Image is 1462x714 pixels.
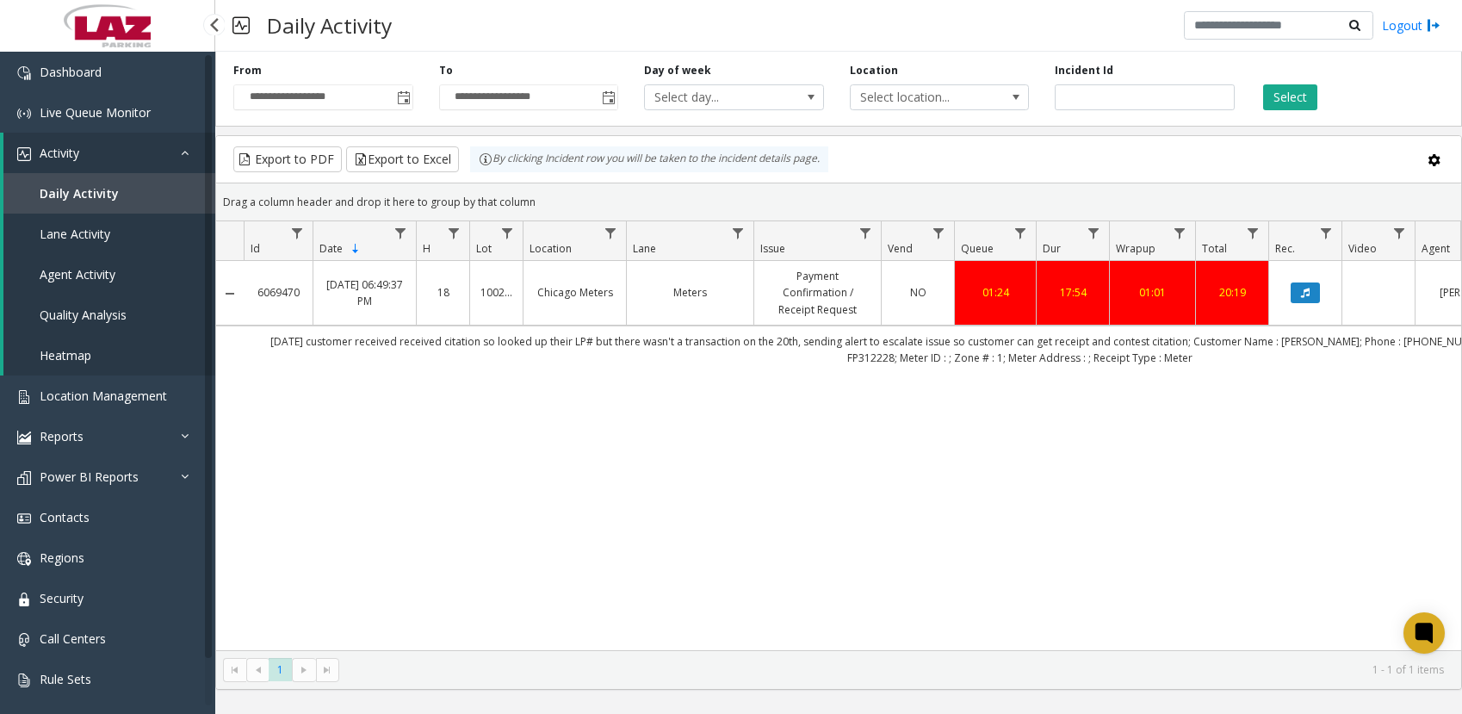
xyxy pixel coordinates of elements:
[1422,241,1450,256] span: Agent
[470,146,828,172] div: By clicking Incident row you will be taken to the incident details page.
[1120,284,1185,301] a: 01:01
[427,284,459,301] a: 18
[216,187,1461,217] div: Drag a column header and drop it here to group by that column
[40,266,115,282] span: Agent Activity
[324,276,406,309] a: [DATE] 06:49:37 PM
[854,221,877,245] a: Issue Filter Menu
[389,221,412,245] a: Date Filter Menu
[17,633,31,647] img: 'icon'
[599,221,623,245] a: Location Filter Menu
[233,146,342,172] button: Export to PDF
[40,307,127,323] span: Quality Analysis
[480,284,512,301] a: 100240
[961,241,994,256] span: Queue
[439,63,453,78] label: To
[40,347,91,363] span: Heatmap
[965,284,1025,301] a: 01:24
[17,147,31,161] img: 'icon'
[1082,221,1106,245] a: Dur Filter Menu
[534,284,616,301] a: Chicago Meters
[3,335,215,376] a: Heatmap
[319,241,343,256] span: Date
[850,63,898,78] label: Location
[644,63,711,78] label: Day of week
[1315,221,1338,245] a: Rec. Filter Menu
[760,241,785,256] span: Issue
[1427,16,1440,34] img: logout
[1263,84,1317,110] button: Select
[1202,241,1227,256] span: Total
[1043,241,1061,256] span: Dur
[927,221,951,245] a: Vend Filter Menu
[17,66,31,80] img: 'icon'
[254,284,302,301] a: 6069470
[232,4,250,47] img: pageIcon
[17,431,31,444] img: 'icon'
[17,512,31,525] img: 'icon'
[1275,241,1295,256] span: Rec.
[40,549,84,566] span: Regions
[888,241,913,256] span: Vend
[1055,63,1113,78] label: Incident Id
[286,221,309,245] a: Id Filter Menu
[258,4,400,47] h3: Daily Activity
[633,241,656,256] span: Lane
[1382,16,1440,34] a: Logout
[892,284,944,301] a: NO
[3,133,215,173] a: Activity
[17,552,31,566] img: 'icon'
[479,152,492,166] img: infoIcon.svg
[637,284,743,301] a: Meters
[350,662,1444,677] kendo-pager-info: 1 - 1 of 1 items
[233,63,262,78] label: From
[598,85,617,109] span: Toggle popup
[17,674,31,687] img: 'icon'
[1009,221,1032,245] a: Queue Filter Menu
[40,671,91,687] span: Rule Sets
[727,221,750,245] a: Lane Filter Menu
[3,295,215,335] a: Quality Analysis
[910,285,926,300] span: NO
[476,241,492,256] span: Lot
[1168,221,1192,245] a: Wrapup Filter Menu
[40,185,119,202] span: Daily Activity
[851,85,993,109] span: Select location...
[251,241,260,256] span: Id
[1206,284,1258,301] a: 20:19
[17,390,31,404] img: 'icon'
[349,242,362,256] span: Sortable
[40,469,139,485] span: Power BI Reports
[423,241,431,256] span: H
[40,590,84,606] span: Security
[530,241,572,256] span: Location
[393,85,412,109] span: Toggle popup
[1388,221,1411,245] a: Video Filter Menu
[1348,241,1377,256] span: Video
[40,428,84,444] span: Reports
[40,630,106,647] span: Call Centers
[1047,284,1099,301] a: 17:54
[3,214,215,254] a: Lane Activity
[1116,241,1155,256] span: Wrapup
[346,146,459,172] button: Export to Excel
[40,226,110,242] span: Lane Activity
[645,85,787,109] span: Select day...
[3,173,215,214] a: Daily Activity
[17,471,31,485] img: 'icon'
[40,64,102,80] span: Dashboard
[496,221,519,245] a: Lot Filter Menu
[40,104,151,121] span: Live Queue Monitor
[40,145,79,161] span: Activity
[216,287,244,301] a: Collapse Details
[765,268,870,318] a: Payment Confirmation / Receipt Request
[3,254,215,295] a: Agent Activity
[269,658,292,681] span: Page 1
[40,509,90,525] span: Contacts
[17,107,31,121] img: 'icon'
[40,388,167,404] span: Location Management
[443,221,466,245] a: H Filter Menu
